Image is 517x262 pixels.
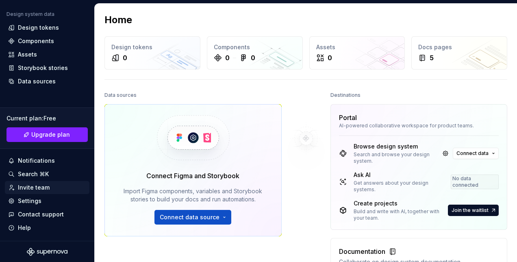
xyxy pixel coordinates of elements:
div: 0 [328,53,332,63]
button: Upgrade plan [7,127,88,142]
span: Upgrade plan [31,131,70,139]
div: Data sources [18,77,56,85]
div: 0 [225,53,230,63]
button: Connect data [453,148,499,159]
div: 5 [430,53,434,63]
div: AI-powered collaborative workspace for product teams. [339,122,499,129]
a: Components [5,35,89,48]
div: Portal [339,113,357,122]
div: Invite team [18,183,50,192]
button: Help [5,221,89,234]
span: Connect data [456,150,489,157]
h2: Home [104,13,132,26]
div: Get answers about your design systems. [354,180,449,193]
svg: Supernova Logo [27,248,67,256]
div: Docs pages [418,43,500,51]
button: Contact support [5,208,89,221]
div: Browse design system [354,142,439,151]
div: Assets [316,43,398,51]
div: Design tokens [111,43,193,51]
a: Data sources [5,75,89,88]
div: Design system data [7,11,54,17]
div: Notifications [18,157,55,165]
div: 0 [251,53,255,63]
div: Assets [18,50,37,59]
div: Data sources [104,90,137,101]
div: Design tokens [18,24,59,32]
div: Settings [18,197,41,205]
a: Components00 [207,36,303,70]
div: Search ⌘K [18,170,49,178]
div: Help [18,224,31,232]
button: Join the waitlist [448,205,499,216]
a: Storybook stories [5,61,89,74]
div: Create projects [354,199,447,207]
div: Connect Figma and Storybook [146,171,239,181]
div: Ask AI [354,171,449,179]
div: Components [214,43,296,51]
div: 0 [123,53,127,63]
div: Storybook stories [18,64,68,72]
div: Search and browse your design system. [354,151,439,164]
div: Destinations [330,90,361,101]
span: Connect data source [160,213,219,221]
button: Connect data source [154,210,231,225]
button: Search ⌘K [5,168,89,181]
a: Invite team [5,181,89,194]
div: Current plan : Free [7,114,88,122]
a: Assets0 [309,36,405,70]
div: Documentation [339,247,462,256]
div: Components [18,37,54,45]
a: Assets [5,48,89,61]
div: Import Figma components, variables and Storybook stories to build your docs and run automations. [116,187,270,203]
a: Settings [5,194,89,207]
a: Docs pages5 [411,36,507,70]
button: Notifications [5,154,89,167]
span: Join the waitlist [452,207,489,214]
div: Contact support [18,210,64,218]
div: Build and write with AI, together with your team. [354,208,447,221]
a: Design tokens [5,21,89,34]
a: Design tokens0 [104,36,200,70]
div: No data connected [451,175,499,189]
